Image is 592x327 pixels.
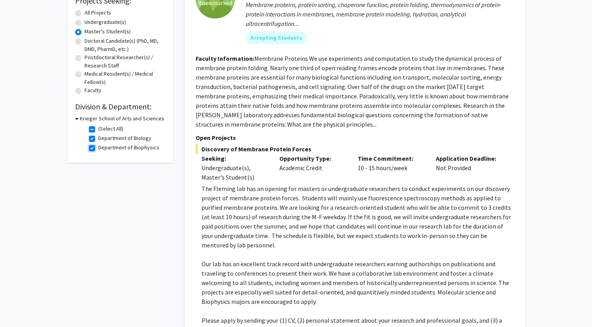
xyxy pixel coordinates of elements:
[352,154,430,182] div: 10 - 15 hours/week
[85,27,131,36] label: Master's Student(s)
[85,18,126,26] label: Undergraduate(s)
[98,134,151,142] label: Department of Biology
[202,259,514,306] p: Our lab has an excellent track record with undergraduate researchers earning authorships on publi...
[202,163,268,182] div: Undergraduate(s), Master's Student(s)
[274,154,352,182] div: Academic Credit
[436,154,502,163] p: Application Deadline:
[75,102,165,111] h2: Division & Department:
[196,54,509,128] fg-read-more: Membrane Proteins We use experiments and computation to study the dynamical process of membrane p...
[202,184,514,250] p: The Fleming lab has an opening for masters or undergraduate researchers to conduct experiments on...
[196,144,514,154] span: Discovery of Membrane Protein Forces
[85,70,165,86] label: Medical Resident(s) / Medical Fellow(s)
[98,144,159,152] label: Department of Biophysics
[6,292,33,321] iframe: Chat
[85,9,111,17] label: All Projects
[196,54,254,62] b: Faculty Information:
[80,114,164,123] h3: Krieger School of Arts and Sciences
[85,37,165,53] label: Doctoral Candidate(s) (PhD, MD, DMD, PharmD, etc.)
[430,154,508,182] div: Not Provided
[85,86,101,94] label: Faculty
[98,125,123,133] label: (Select All)
[196,133,514,142] p: Open Projects
[358,154,424,163] p: Time Commitment:
[246,31,307,44] mat-chip: Accepting Students
[85,53,165,70] label: Postdoctoral Researcher(s) / Research Staff
[279,154,346,163] p: Opportunity Type:
[202,154,268,163] p: Seeking:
